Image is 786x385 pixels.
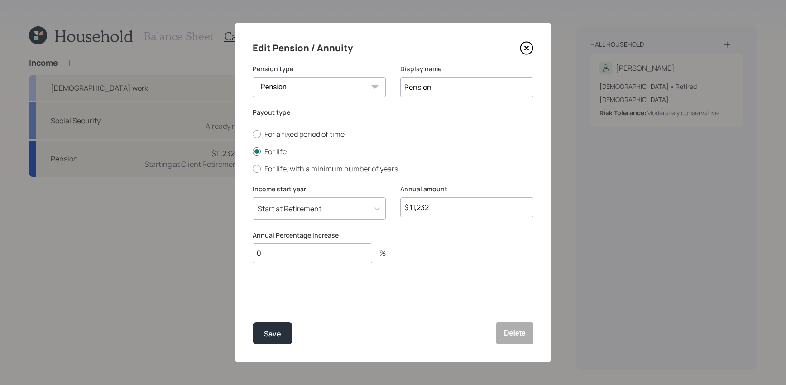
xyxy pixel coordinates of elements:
h4: Edit Pension / Annuity [253,41,353,55]
label: For life [253,146,533,156]
button: Save [253,322,292,344]
label: Annual amount [400,185,533,194]
label: For a fixed period of time [253,129,533,139]
button: Delete [496,322,533,344]
label: Income start year [253,185,386,194]
label: For life, with a minimum number of years [253,164,533,174]
div: Save [264,328,281,340]
div: % [372,249,386,257]
label: Payout type [253,108,533,117]
div: Start at Retirement [258,204,321,214]
label: Pension type [253,64,386,73]
label: Annual Percentage Increase [253,231,386,240]
label: Display name [400,64,533,73]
